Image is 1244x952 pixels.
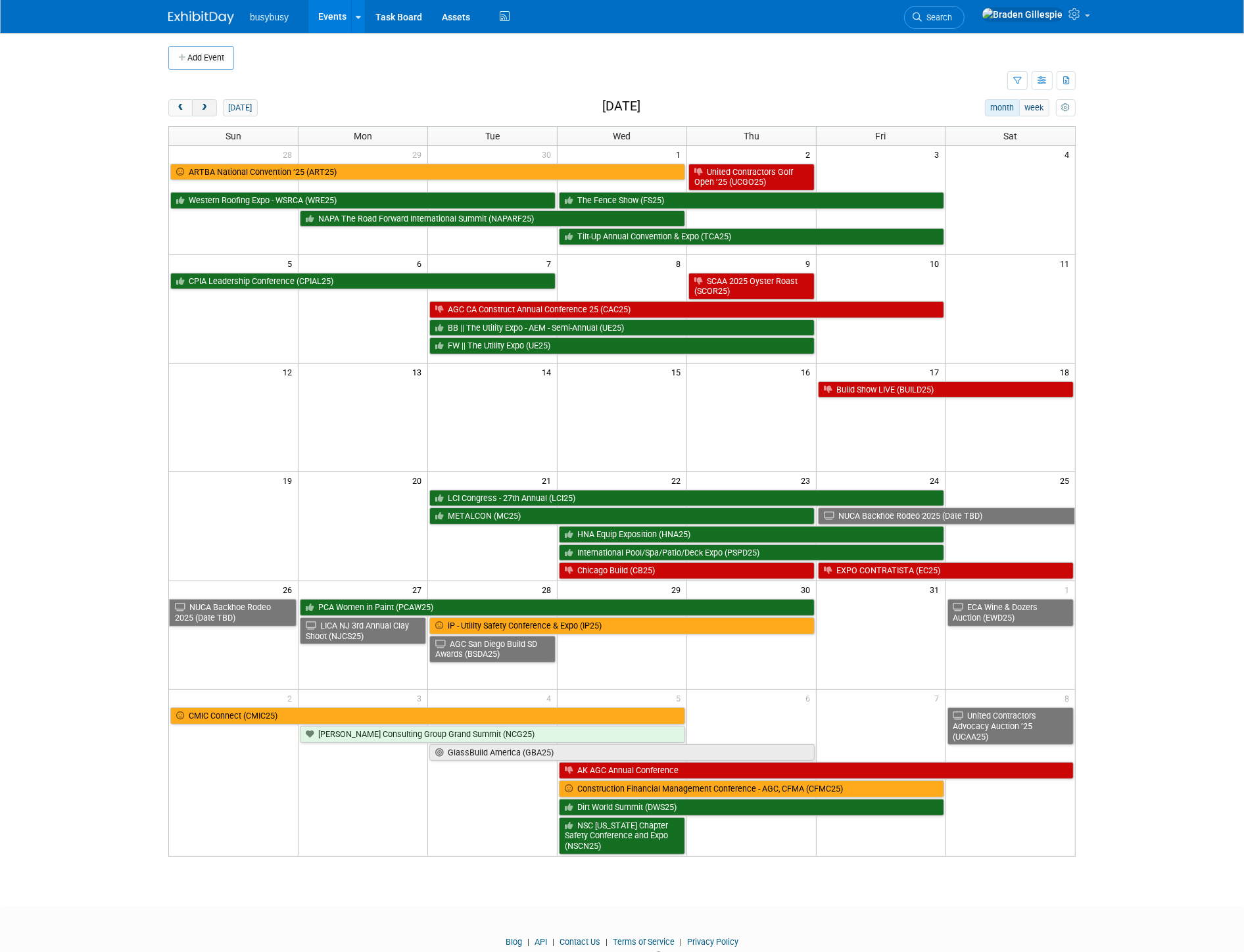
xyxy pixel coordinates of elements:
span: 9 [804,255,816,272]
a: Construction Financial Management Conference - AGC, CFMA (CFMC25) [559,780,944,797]
a: EXPO CONTRATISTA (EC25) [818,562,1074,579]
span: 7 [934,690,945,706]
span: 18 [1059,364,1075,380]
span: 5 [675,690,686,706]
a: PCA Women in Paint (PCAW25) [300,599,814,616]
a: [PERSON_NAME] Consulting Group Grand Summit (NCG25) [300,726,685,743]
span: 1 [1063,581,1075,598]
span: 19 [281,472,298,488]
span: 17 [929,364,945,380]
span: 2 [286,690,298,706]
a: Terms of Service [613,937,675,947]
a: API [535,937,547,947]
a: NUCA Backhoe Rodeo 2025 (Date TBD) [169,599,297,626]
span: 1 [675,146,686,162]
a: United Contractors Advocacy Auction ’25 (UCAA25) [947,707,1074,745]
span: Tue [485,131,500,141]
a: Contact Us [560,937,600,947]
a: SCAA 2025 Oyster Roast (SCOR25) [688,273,815,300]
a: BB || The Utility Expo - AEM - Semi-Annual (UE25) [429,320,815,337]
a: United Contractors Golf Open ’25 (UCGO25) [688,164,815,191]
span: 4 [545,690,557,706]
span: 4 [1063,146,1075,162]
button: month [985,99,1020,116]
img: Braden Gillespie [982,7,1063,22]
span: | [602,937,611,947]
a: ARTBA National Convention ’25 (ART25) [170,164,685,181]
button: next [192,99,216,116]
span: Mon [354,131,372,141]
a: LICA NJ 3rd Annual Clay Shoot (NJCS25) [300,617,426,644]
span: 10 [929,255,945,272]
a: International Pool/Spa/Patio/Deck Expo (PSPD25) [559,544,944,561]
a: Tilt-Up Annual Convention & Expo (TCA25) [559,228,944,245]
a: HNA Equip Exposition (HNA25) [559,526,944,543]
span: 29 [670,581,686,598]
span: Fri [876,131,886,141]
a: Western Roofing Expo - WSRCA (WRE25) [170,192,556,209]
img: ExhibitDay [168,11,234,24]
span: 7 [545,255,557,272]
span: Sat [1003,131,1017,141]
span: 28 [540,581,557,598]
span: 6 [804,690,816,706]
a: NUCA Backhoe Rodeo 2025 (Date TBD) [818,508,1075,525]
span: 30 [800,581,816,598]
button: prev [168,99,193,116]
button: week [1019,99,1049,116]
a: AGC CA Construct Annual Conference 25 (CAC25) [429,301,944,318]
span: Thu [744,131,759,141]
span: 16 [800,364,816,380]
a: Build Show LIVE (BUILD25) [818,381,1074,398]
button: [DATE] [223,99,258,116]
a: The Fence Show (FS25) [559,192,944,209]
span: 12 [281,364,298,380]
span: 26 [281,581,298,598]
span: 25 [1059,472,1075,488]
span: 2 [804,146,816,162]
span: | [677,937,685,947]
span: 27 [411,581,427,598]
span: 3 [934,146,945,162]
span: 13 [411,364,427,380]
a: METALCON (MC25) [429,508,815,525]
a: Dirt World Summit (DWS25) [559,799,944,816]
span: 21 [540,472,557,488]
a: Privacy Policy [687,937,738,947]
a: AK AGC Annual Conference [559,762,1074,779]
span: 28 [281,146,298,162]
a: ECA Wine & Dozers Auction (EWD25) [947,599,1074,626]
a: AGC San Diego Build SD Awards (BSDA25) [429,636,556,663]
span: Wed [613,131,631,141]
a: CPIA Leadership Conference (CPIAL25) [170,273,556,290]
i: Personalize Calendar [1061,104,1070,112]
span: 24 [929,472,945,488]
a: GlassBuild America (GBA25) [429,744,815,761]
a: iP - Utility Safety Conference & Expo (IP25) [429,617,815,634]
span: 3 [416,690,427,706]
span: busybusy [250,12,289,22]
span: 15 [670,364,686,380]
span: | [524,937,533,947]
button: myCustomButton [1056,99,1076,116]
span: 22 [670,472,686,488]
span: 23 [800,472,816,488]
span: | [549,937,558,947]
a: LCI Congress - 27th Annual (LCI25) [429,490,944,507]
h2: [DATE] [602,99,640,114]
a: Chicago Build (CB25) [559,562,815,579]
span: Sun [226,131,241,141]
a: FW || The Utility Expo (UE25) [429,337,815,354]
span: Search [922,12,952,22]
span: 14 [540,364,557,380]
span: 11 [1059,255,1075,272]
span: 6 [416,255,427,272]
span: 29 [411,146,427,162]
a: CMIC Connect (CMIC25) [170,707,685,725]
a: NSC [US_STATE] Chapter Safety Conference and Expo (NSCN25) [559,817,685,855]
span: 8 [675,255,686,272]
span: 31 [929,581,945,598]
a: NAPA The Road Forward International Summit (NAPARF25) [300,210,685,227]
span: 20 [411,472,427,488]
span: 8 [1063,690,1075,706]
